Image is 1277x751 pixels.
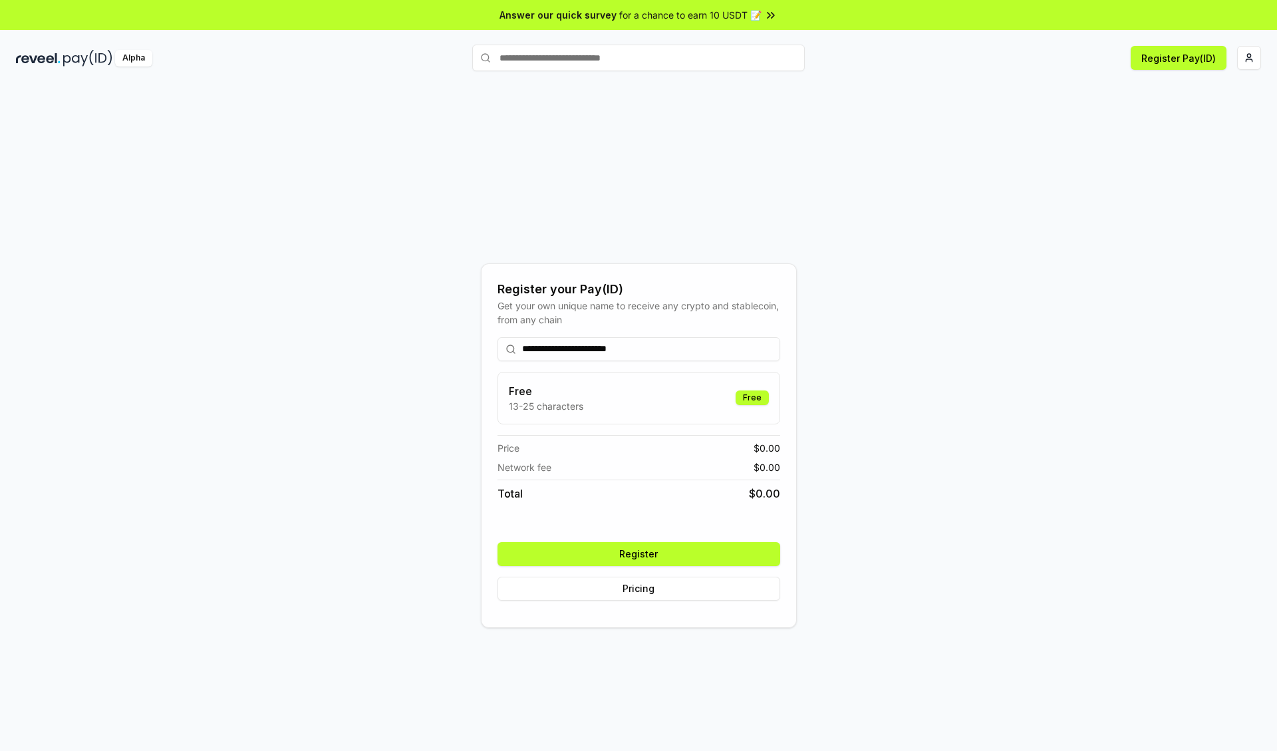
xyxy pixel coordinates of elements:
[115,50,152,67] div: Alpha
[749,486,780,502] span: $ 0.00
[754,441,780,455] span: $ 0.00
[16,50,61,67] img: reveel_dark
[736,390,769,405] div: Free
[499,8,617,22] span: Answer our quick survey
[497,542,780,566] button: Register
[509,399,583,413] p: 13-25 characters
[754,460,780,474] span: $ 0.00
[497,577,780,601] button: Pricing
[509,383,583,399] h3: Free
[1131,46,1226,70] button: Register Pay(ID)
[497,280,780,299] div: Register your Pay(ID)
[63,50,112,67] img: pay_id
[497,299,780,327] div: Get your own unique name to receive any crypto and stablecoin, from any chain
[497,486,523,502] span: Total
[497,441,519,455] span: Price
[619,8,762,22] span: for a chance to earn 10 USDT 📝
[497,460,551,474] span: Network fee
